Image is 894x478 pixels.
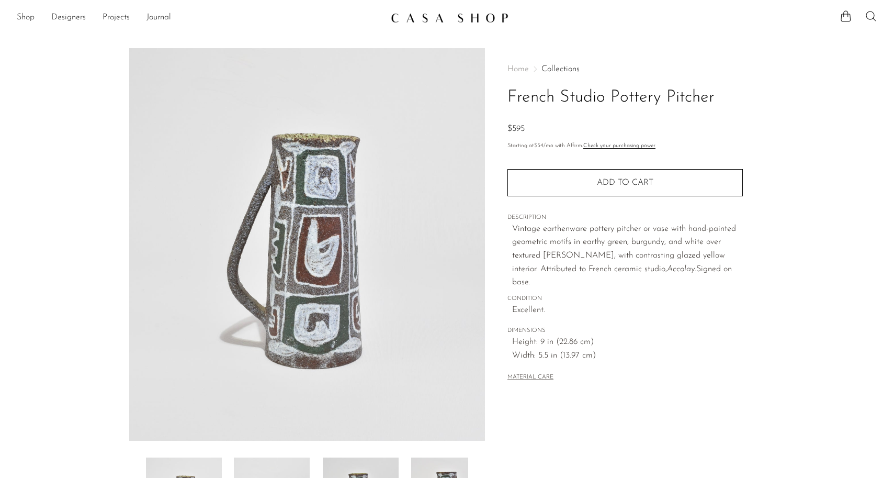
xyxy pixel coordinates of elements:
[129,48,485,441] img: French Studio Pottery Pitcher
[507,65,743,73] nav: Breadcrumbs
[507,84,743,111] h1: French Studio Pottery Pitcher
[507,125,525,133] span: $595
[507,169,743,196] button: Add to cart
[512,223,743,290] p: Vintage earthenware pottery pitcher or vase with hand-painted geometric motifs in earthy green, b...
[51,11,86,25] a: Designers
[17,9,382,27] nav: Desktop navigation
[541,65,580,73] a: Collections
[103,11,130,25] a: Projects
[17,11,35,25] a: Shop
[512,304,743,317] span: Excellent.
[583,143,655,149] a: Check your purchasing power - Learn more about Affirm Financing (opens in modal)
[507,65,529,73] span: Home
[507,326,743,336] span: DIMENSIONS
[507,374,553,382] button: MATERIAL CARE
[512,349,743,363] span: Width: 5.5 in (13.97 cm)
[146,11,171,25] a: Journal
[507,213,743,223] span: DESCRIPTION
[507,141,743,151] p: Starting at /mo with Affirm.
[17,9,382,27] ul: NEW HEADER MENU
[597,178,653,188] span: Add to cart
[512,336,743,349] span: Height: 9 in (22.86 cm)
[507,294,743,304] span: CONDITION
[534,143,544,149] span: $54
[667,265,696,273] em: Accolay.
